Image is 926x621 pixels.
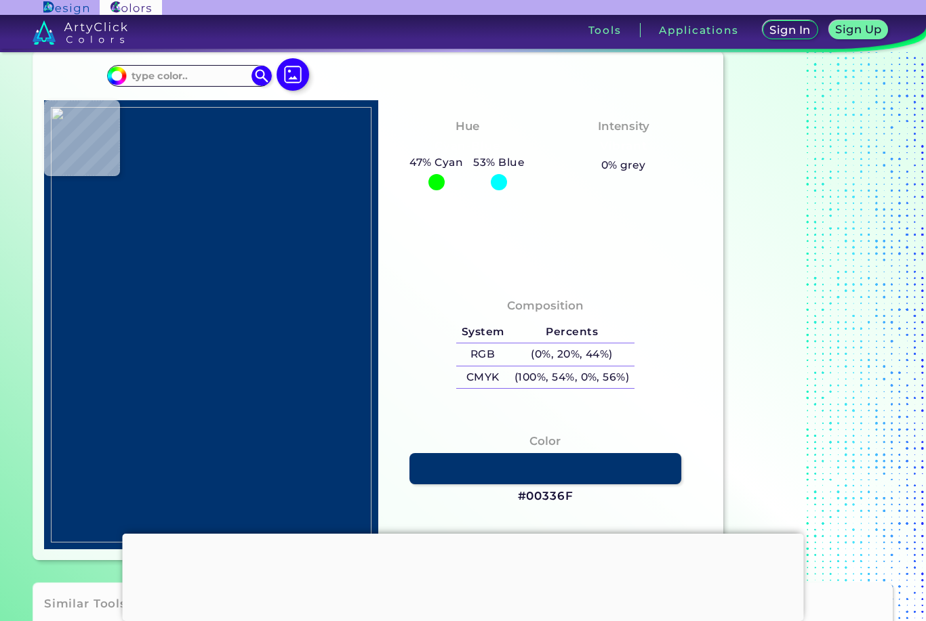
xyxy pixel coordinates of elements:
h3: Cyan-Blue [429,138,506,154]
h3: Applications [659,25,738,35]
h5: (0%, 20%, 44%) [509,343,635,366]
h5: 47% Cyan [405,154,468,171]
img: icon search [251,66,272,86]
iframe: Advertisement [123,534,804,618]
h5: RGB [456,343,509,366]
a: Sign In [765,22,816,39]
h4: Composition [507,296,584,316]
h5: Percents [509,321,635,343]
h3: #00336F [518,488,573,505]
img: 8a1cd894-e1b7-41fe-a368-7a4c762437e7 [51,107,371,542]
h5: System [456,321,509,343]
h3: Similar Tools [44,596,127,612]
h4: Hue [456,116,479,136]
h4: Intensity [598,116,649,136]
img: logo_artyclick_colors_white.svg [33,20,128,45]
h4: Color [529,431,561,451]
a: Sign Up [832,22,885,39]
h5: Sign In [771,25,809,35]
h5: Sign Up [837,24,879,35]
h3: Tools [588,25,622,35]
img: ArtyClick Design logo [43,1,89,14]
h5: 53% Blue [468,154,530,171]
h3: Vibrant [594,138,653,154]
input: type color.. [127,66,253,85]
h5: CMYK [456,366,509,389]
img: icon picture [277,58,309,91]
h5: 0% grey [601,156,646,174]
h5: (100%, 54%, 0%, 56%) [509,366,635,389]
